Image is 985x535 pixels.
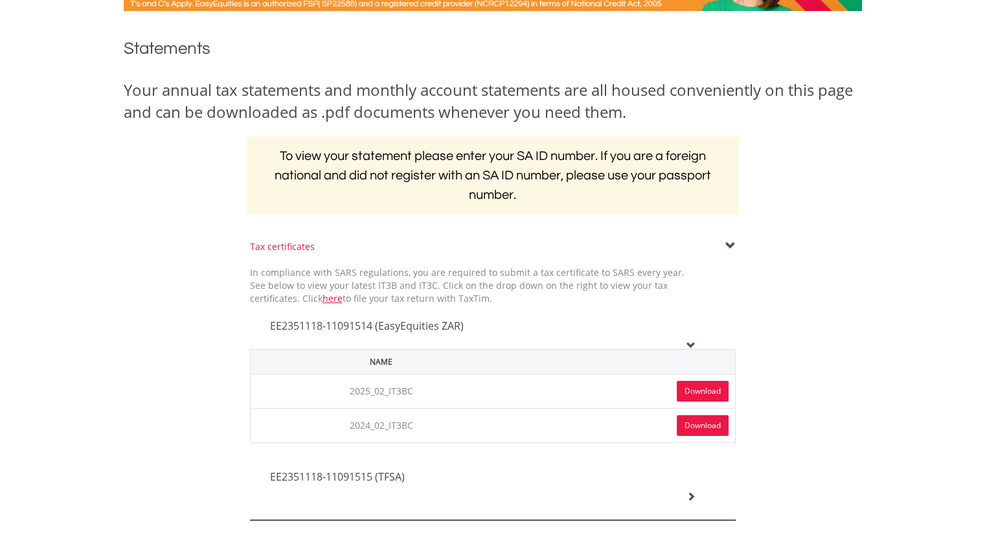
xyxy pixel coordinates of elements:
[323,292,343,304] a: here
[124,79,862,124] div: Your annual tax statements and monthly account statements are all housed conveniently on this pag...
[302,292,492,304] span: Click to file your tax return with TaxTim.
[247,137,739,214] h2: To view your statement please enter your SA ID number. If you are a foreign national and did not ...
[250,349,512,374] th: Name
[124,40,210,57] span: Statements
[677,415,729,436] a: Download
[270,470,405,484] span: EE2351118-11091515 (TFSA)
[250,240,736,253] div: Tax certificates
[250,266,685,304] span: In compliance with SARS regulations, you are required to submit a tax certificate to SARS every y...
[250,374,512,408] td: 2025_02_IT3BC
[270,319,464,333] span: EE2351118-11091514 (EasyEquities ZAR)
[250,408,512,442] td: 2024_02_IT3BC
[677,381,729,402] a: Download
